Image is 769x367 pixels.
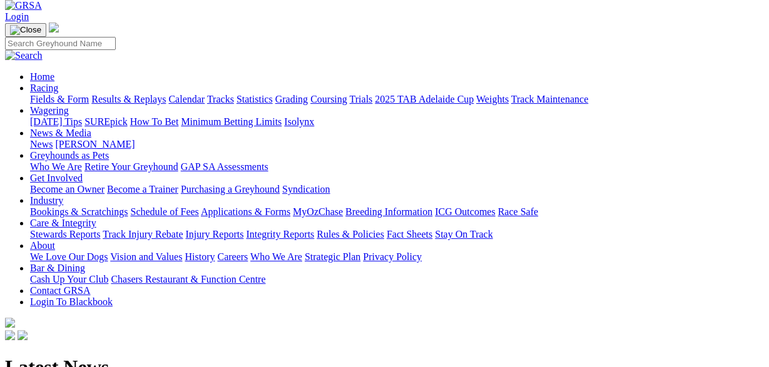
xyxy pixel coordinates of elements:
a: Track Injury Rebate [103,229,183,239]
a: Injury Reports [185,229,243,239]
a: Racing [30,83,58,93]
button: Toggle navigation [5,23,46,37]
a: Rules & Policies [317,229,384,239]
a: Bar & Dining [30,263,85,273]
a: Fact Sheets [387,229,432,239]
a: Schedule of Fees [130,206,198,217]
div: About [30,251,764,263]
a: News & Media [30,128,91,138]
a: Become a Trainer [107,184,178,194]
a: Trials [349,94,372,104]
a: Coursing [310,94,347,104]
img: facebook.svg [5,330,15,340]
a: ICG Outcomes [435,206,495,217]
a: Retire Your Greyhound [84,161,178,172]
a: Greyhounds as Pets [30,150,109,161]
a: Race Safe [497,206,537,217]
a: History [185,251,215,262]
a: Stay On Track [435,229,492,239]
a: Stewards Reports [30,229,100,239]
a: Login To Blackbook [30,296,113,307]
a: Who We Are [250,251,302,262]
a: Results & Replays [91,94,166,104]
a: Bookings & Scratchings [30,206,128,217]
div: Bar & Dining [30,274,764,285]
a: Wagering [30,105,69,116]
a: Get Involved [30,173,83,183]
a: 2025 TAB Adelaide Cup [375,94,474,104]
a: Vision and Values [110,251,182,262]
a: Who We Are [30,161,82,172]
a: Grading [275,94,308,104]
a: Isolynx [284,116,314,127]
img: logo-grsa-white.png [5,318,15,328]
img: twitter.svg [18,330,28,340]
a: [PERSON_NAME] [55,139,135,149]
a: Careers [217,251,248,262]
a: Syndication [282,184,330,194]
a: Privacy Policy [363,251,422,262]
a: About [30,240,55,251]
img: Search [5,50,43,61]
a: [DATE] Tips [30,116,82,127]
a: Chasers Restaurant & Function Centre [111,274,265,284]
a: News [30,139,53,149]
div: News & Media [30,139,764,150]
a: Care & Integrity [30,218,96,228]
a: Strategic Plan [305,251,360,262]
div: Wagering [30,116,764,128]
img: logo-grsa-white.png [49,23,59,33]
img: Close [10,25,41,35]
a: Tracks [207,94,234,104]
a: Weights [476,94,509,104]
a: Login [5,11,29,22]
a: MyOzChase [293,206,343,217]
a: Applications & Forms [201,206,290,217]
a: How To Bet [130,116,179,127]
a: SUREpick [84,116,127,127]
a: Calendar [168,94,205,104]
a: Breeding Information [345,206,432,217]
a: Purchasing a Greyhound [181,184,280,194]
div: Care & Integrity [30,229,764,240]
a: Become an Owner [30,184,104,194]
div: Greyhounds as Pets [30,161,764,173]
a: Home [30,71,54,82]
a: Track Maintenance [511,94,588,104]
a: GAP SA Assessments [181,161,268,172]
div: Get Involved [30,184,764,195]
a: Cash Up Your Club [30,274,108,284]
a: Minimum Betting Limits [181,116,282,127]
a: Industry [30,195,63,206]
input: Search [5,37,116,50]
div: Racing [30,94,764,105]
a: Contact GRSA [30,285,90,296]
a: Fields & Form [30,94,89,104]
a: We Love Our Dogs [30,251,108,262]
div: Industry [30,206,764,218]
a: Integrity Reports [246,229,314,239]
a: Statistics [237,94,273,104]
